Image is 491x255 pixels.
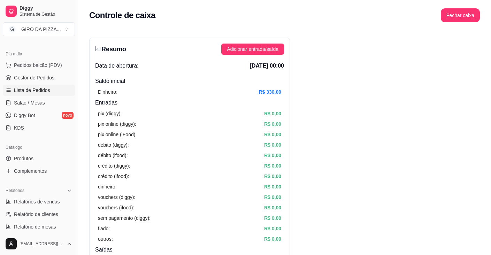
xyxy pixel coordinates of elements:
article: R$ 0,00 [264,110,281,117]
span: Produtos [14,155,33,162]
span: G [9,26,16,33]
article: R$ 0,00 [264,235,281,243]
h3: Resumo [95,44,126,54]
a: KDS [3,122,75,133]
article: R$ 0,00 [264,204,281,211]
article: pix (diggy): [98,110,122,117]
article: outros: [98,235,113,243]
article: sem pagamento (diggy): [98,214,151,222]
article: crédito (ifood): [98,172,129,180]
span: Data de abertura: [95,62,139,70]
div: Catálogo [3,142,75,153]
article: R$ 0,00 [264,193,281,201]
article: Dinheiro: [98,88,117,96]
article: R$ 0,00 [264,162,281,170]
h4: Entradas [95,99,284,107]
span: Gestor de Pedidos [14,74,54,81]
article: R$ 0,00 [264,225,281,232]
article: R$ 0,00 [264,214,281,222]
article: pix online (diggy): [98,120,136,128]
span: Relatórios [6,188,24,193]
article: fiado: [98,225,110,232]
article: R$ 0,00 [264,183,281,191]
span: Complementos [14,168,47,175]
article: crédito (diggy): [98,162,130,170]
span: Relatórios de vendas [14,198,60,205]
span: [DATE] 00:00 [250,62,284,70]
article: R$ 0,00 [264,141,281,149]
article: débito (diggy): [98,141,129,149]
article: R$ 0,00 [264,120,281,128]
span: Diggy [20,5,72,11]
button: [EMAIL_ADDRESS][DOMAIN_NAME] [3,235,75,252]
span: Lista de Pedidos [14,87,50,94]
span: Diggy Bot [14,112,35,119]
article: R$ 330,00 [259,88,281,96]
a: Gestor de Pedidos [3,72,75,83]
a: Lista de Pedidos [3,85,75,96]
span: bar-chart [95,46,101,52]
div: Dia a dia [3,48,75,60]
span: Relatório de mesas [14,223,56,230]
a: Salão / Mesas [3,97,75,108]
a: Relatório de clientes [3,209,75,220]
h2: Controle de caixa [89,10,155,21]
article: pix online (iFood) [98,131,135,138]
article: vouchers (diggy): [98,193,135,201]
h4: Saídas [95,246,284,254]
h4: Saldo inícial [95,77,284,85]
article: R$ 0,00 [264,131,281,138]
span: [EMAIL_ADDRESS][DOMAIN_NAME] [20,241,64,247]
span: Sistema de Gestão [20,11,72,17]
button: Pedidos balcão (PDV) [3,60,75,71]
span: Relatório de clientes [14,211,58,218]
article: vouchers (ifood): [98,204,134,211]
button: Select a team [3,22,75,36]
a: Relatório de mesas [3,221,75,232]
div: GIRO DA PIZZA ... [21,26,61,33]
a: Relatórios de vendas [3,196,75,207]
span: Adicionar entrada/saída [227,45,278,53]
article: R$ 0,00 [264,172,281,180]
span: KDS [14,124,24,131]
a: Diggy Botnovo [3,110,75,121]
article: dinheiro: [98,183,117,191]
button: Adicionar entrada/saída [221,44,284,55]
span: Pedidos balcão (PDV) [14,62,62,69]
a: Complementos [3,165,75,177]
a: DiggySistema de Gestão [3,3,75,20]
a: Produtos [3,153,75,164]
button: Fechar caixa [441,8,480,22]
article: débito (ifood): [98,152,128,159]
span: Salão / Mesas [14,99,45,106]
article: R$ 0,00 [264,152,281,159]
